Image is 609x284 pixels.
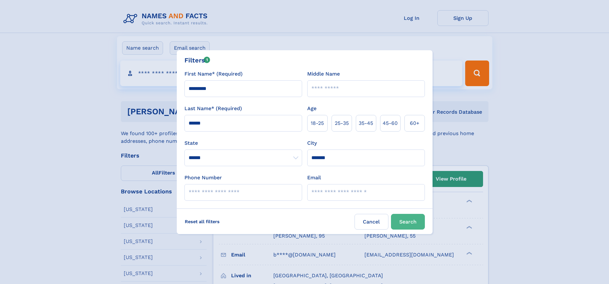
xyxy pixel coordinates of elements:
[355,214,388,230] label: Cancel
[410,119,419,127] span: 60+
[383,119,398,127] span: 45‑60
[307,174,321,182] label: Email
[307,70,340,78] label: Middle Name
[184,105,242,112] label: Last Name* (Required)
[181,214,224,229] label: Reset all filters
[184,174,222,182] label: Phone Number
[307,139,317,147] label: City
[311,119,324,127] span: 18‑25
[307,105,316,112] label: Age
[359,119,373,127] span: 35‑45
[335,119,349,127] span: 25‑35
[391,214,425,230] button: Search
[184,70,243,78] label: First Name* (Required)
[184,55,210,65] div: Filters
[184,139,302,147] label: State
